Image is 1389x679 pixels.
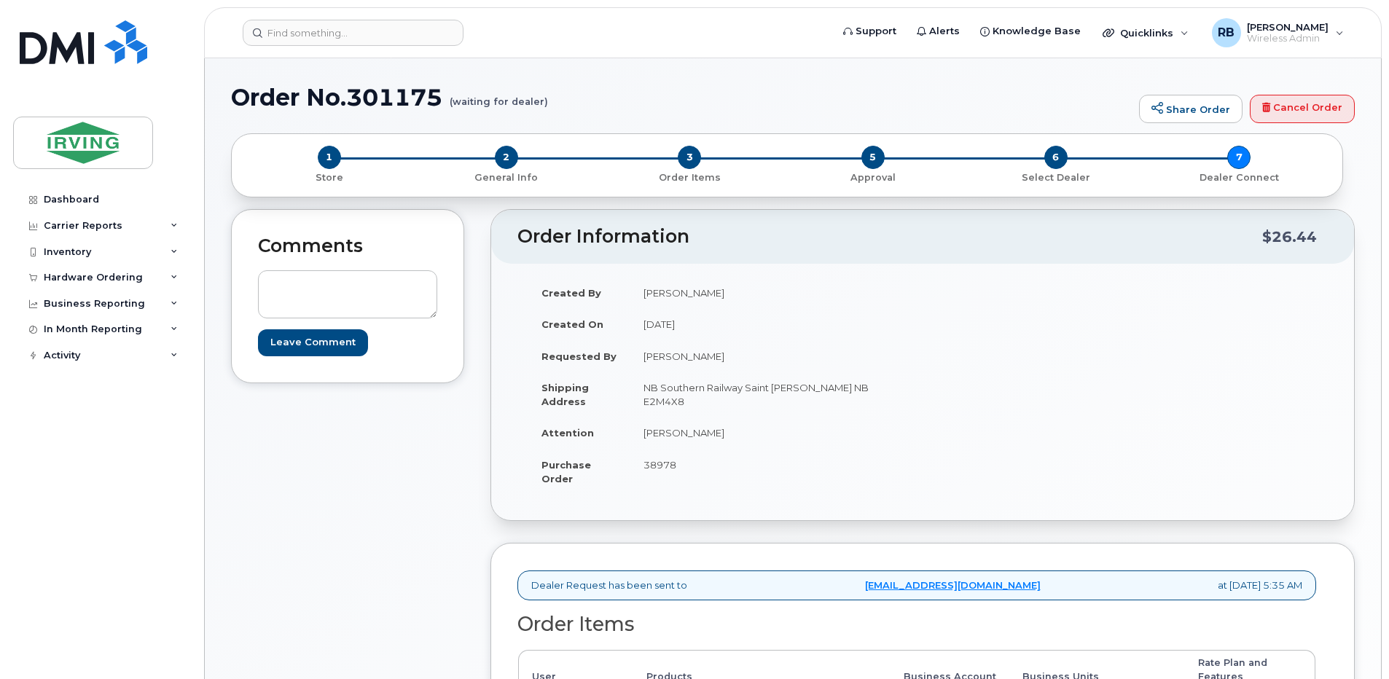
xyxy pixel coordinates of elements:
[1250,95,1355,124] a: Cancel Order
[678,146,701,169] span: 3
[643,459,676,471] span: 38978
[420,171,592,184] p: General Info
[970,171,1141,184] p: Select Dealer
[1262,223,1317,251] div: $26.44
[1044,146,1068,169] span: 6
[630,340,912,372] td: [PERSON_NAME]
[630,372,912,417] td: NB Southern Railway Saint [PERSON_NAME] NB E2M4X8
[258,329,368,356] input: Leave Comment
[630,417,912,449] td: [PERSON_NAME]
[541,318,603,330] strong: Created On
[231,85,1132,110] h1: Order No.301175
[495,146,518,169] span: 2
[604,171,775,184] p: Order Items
[630,308,912,340] td: [DATE]
[865,578,1041,592] a: [EMAIL_ADDRESS][DOMAIN_NAME]
[450,85,548,107] small: (waiting for dealer)
[964,169,1147,184] a: 6 Select Dealer
[861,146,885,169] span: 5
[787,171,958,184] p: Approval
[541,459,591,484] strong: Purchase Order
[249,171,409,184] p: Store
[630,277,912,309] td: [PERSON_NAME]
[598,169,781,184] a: 3 Order Items
[517,570,1316,600] div: Dealer Request has been sent to at [DATE] 5:35 AM
[541,287,601,299] strong: Created By
[517,613,1316,635] h2: Order Items
[1139,95,1243,124] a: Share Order
[318,146,341,169] span: 1
[258,236,437,256] h2: Comments
[415,169,598,184] a: 2 General Info
[541,350,617,362] strong: Requested By
[517,227,1262,247] h2: Order Information
[243,169,415,184] a: 1 Store
[781,169,964,184] a: 5 Approval
[541,427,594,439] strong: Attention
[541,382,589,407] strong: Shipping Address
